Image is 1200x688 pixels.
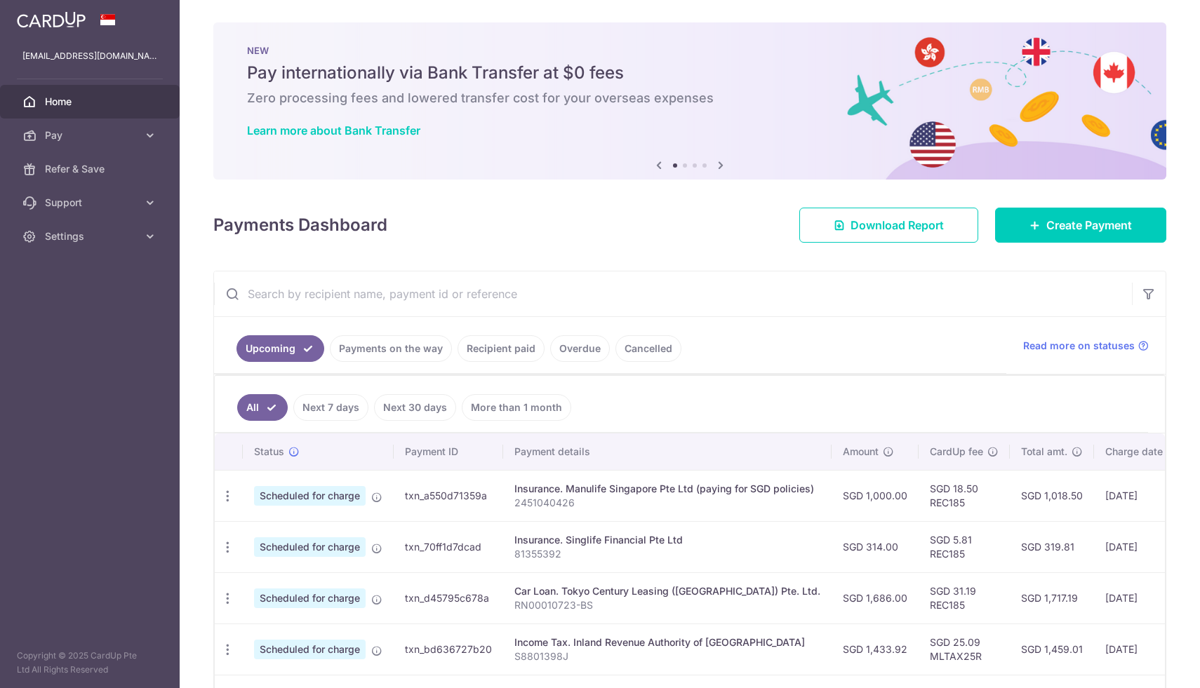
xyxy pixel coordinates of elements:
td: SGD 314.00 [832,521,919,572]
span: Total amt. [1021,445,1067,459]
th: Payment ID [394,433,503,470]
td: SGD 31.19 REC185 [919,572,1010,623]
p: RN00010723-BS [514,598,820,612]
td: SGD 1,000.00 [832,470,919,521]
a: Upcoming [236,335,324,362]
span: Scheduled for charge [254,486,366,506]
a: Learn more about Bank Transfer [247,123,420,137]
td: SGD 1,686.00 [832,572,919,623]
h5: Pay internationally via Bank Transfer at $0 fees [247,62,1133,84]
p: NEW [247,45,1133,56]
span: Support [45,196,138,210]
span: Refer & Save [45,162,138,176]
span: Status [254,445,284,459]
a: Next 30 days [374,394,456,421]
div: Car Loan. Tokyo Century Leasing ([GEOGRAPHIC_DATA]) Pte. Ltd. [514,584,820,598]
span: Read more on statuses [1023,339,1135,353]
td: SGD 18.50 REC185 [919,470,1010,521]
input: Search by recipient name, payment id or reference [214,271,1132,316]
td: txn_a550d71359a [394,470,503,521]
div: Insurance. Singlife Financial Pte Ltd [514,533,820,547]
td: SGD 5.81 REC185 [919,521,1010,572]
td: SGD 1,717.19 [1010,572,1094,623]
span: Scheduled for charge [254,640,366,659]
a: All [237,394,288,421]
a: Recipient paid [458,335,545,362]
span: Pay [45,128,138,142]
h4: Payments Dashboard [213,213,387,238]
span: Scheduled for charge [254,537,366,557]
p: 2451040426 [514,496,820,510]
span: Download Report [851,217,944,234]
td: SGD 319.81 [1010,521,1094,572]
img: CardUp [17,11,86,28]
td: [DATE] [1094,521,1189,572]
td: SGD 1,018.50 [1010,470,1094,521]
h6: Zero processing fees and lowered transfer cost for your overseas expenses [247,90,1133,107]
span: Amount [843,445,879,459]
a: Overdue [550,335,610,362]
td: txn_70ff1d7dcad [394,521,503,572]
div: Insurance. Manulife Singapore Pte Ltd (paying for SGD policies) [514,482,820,496]
td: [DATE] [1094,572,1189,623]
a: More than 1 month [462,394,571,421]
p: 81355392 [514,547,820,561]
a: Cancelled [615,335,681,362]
span: CardUp fee [930,445,983,459]
a: Next 7 days [293,394,368,421]
p: S8801398J [514,649,820,663]
a: Read more on statuses [1023,339,1149,353]
td: [DATE] [1094,623,1189,675]
a: Payments on the way [330,335,452,362]
td: SGD 1,459.01 [1010,623,1094,675]
span: Create Payment [1046,217,1132,234]
a: Download Report [799,208,978,243]
a: Create Payment [995,208,1166,243]
td: SGD 1,433.92 [832,623,919,675]
div: Income Tax. Inland Revenue Authority of [GEOGRAPHIC_DATA] [514,635,820,649]
span: Home [45,95,138,109]
span: Scheduled for charge [254,588,366,608]
span: Charge date [1105,445,1163,459]
th: Payment details [503,433,832,470]
td: txn_bd636727b20 [394,623,503,675]
td: SGD 25.09 MLTAX25R [919,623,1010,675]
span: Settings [45,229,138,243]
img: Bank transfer banner [213,22,1166,180]
td: txn_d45795c678a [394,572,503,623]
p: [EMAIL_ADDRESS][DOMAIN_NAME] [22,49,157,63]
td: [DATE] [1094,470,1189,521]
